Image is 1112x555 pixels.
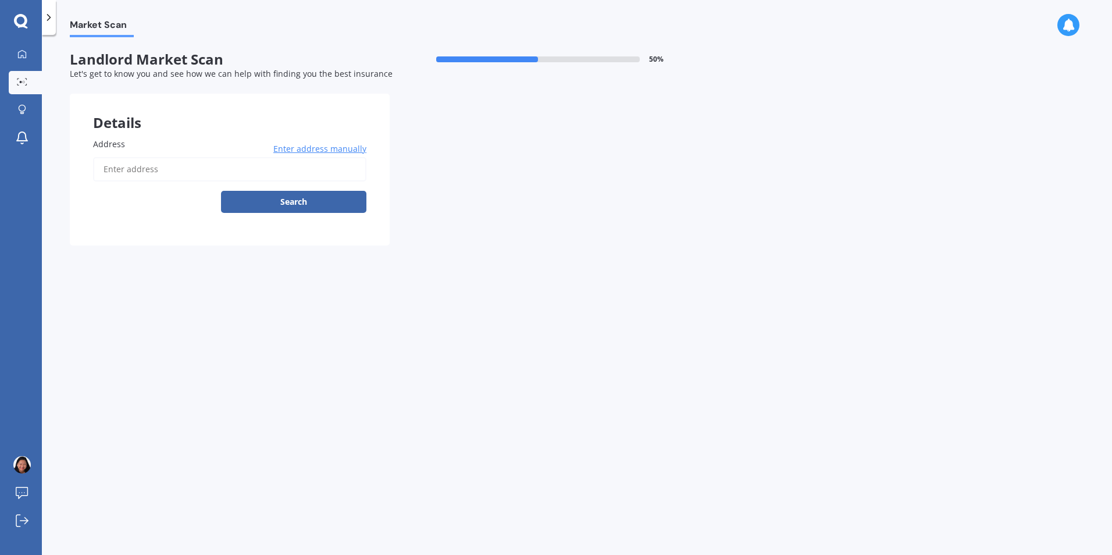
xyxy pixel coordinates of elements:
[70,19,134,35] span: Market Scan
[221,191,366,213] button: Search
[70,51,390,68] span: Landlord Market Scan
[93,157,366,182] input: Enter address
[70,68,393,79] span: Let's get to know you and see how we can help with finding you the best insurance
[93,138,125,150] span: Address
[70,94,390,129] div: Details
[273,143,366,155] span: Enter address manually
[13,456,31,474] img: ACg8ocLHmfh2YrJbLPER4H404S1AdH3mu4F_zEVrOX3LWUYZQ9_jo5Oj=s96-c
[649,55,664,63] span: 50 %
